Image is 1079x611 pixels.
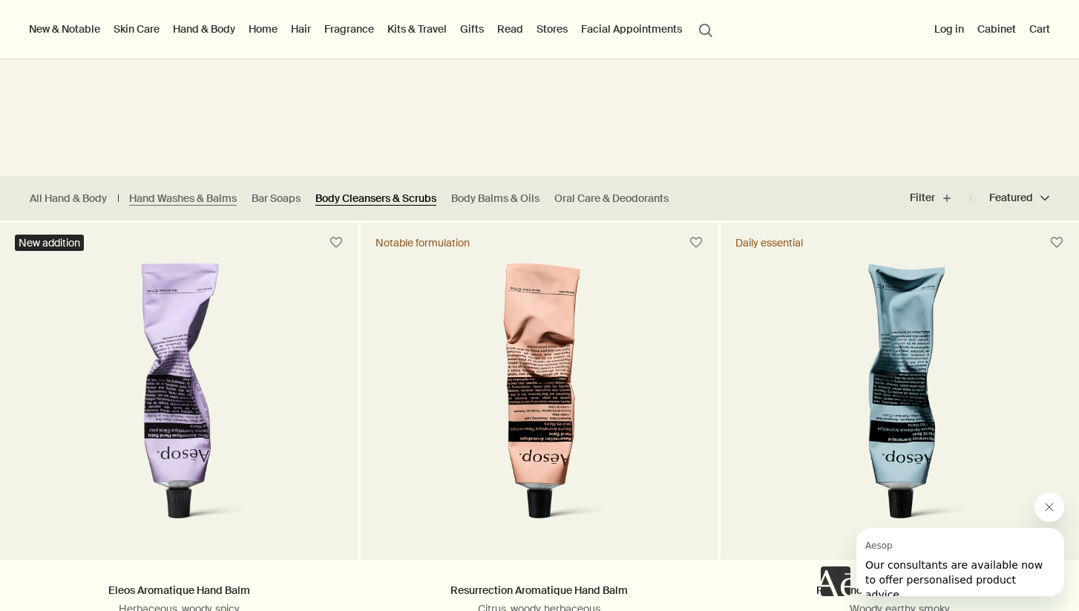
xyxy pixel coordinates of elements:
[288,19,314,39] a: Hair
[974,19,1019,39] a: Cabinet
[375,236,470,249] div: Notable formulation
[692,15,719,43] button: Open search
[252,192,301,206] a: Bar Soaps
[457,19,487,39] a: Gifts
[451,192,539,206] a: Body Balms & Oils
[856,528,1064,596] iframe: Message from Aesop
[26,19,103,39] button: New & Notable
[1043,229,1070,256] button: Save to cabinet
[721,263,1079,560] a: Reverence Aromatique Hand Balm in aluminium tube
[931,19,967,39] button: Log in
[735,236,803,249] div: Daily essential
[910,180,971,216] button: Filter
[816,584,983,597] a: Reverence Aromatique Hand Balm
[534,19,571,39] button: Stores
[323,229,350,256] button: Save to cabinet
[494,19,526,39] a: Read
[784,263,1016,538] img: Reverence Aromatique Hand Balm in aluminium tube
[9,31,186,73] span: Our consultants are available now to offer personalised product advice.
[578,19,685,39] a: Facial Appointments
[170,19,238,39] a: Hand & Body
[384,19,450,39] a: Kits & Travel
[361,263,719,560] a: Resurrection Aromatique Hand Balm in aluminium tube
[246,19,281,39] a: Home
[321,19,377,39] a: Fragrance
[63,263,295,538] img: Eleos Aromatique Hand Balm in a purple aluminium tube.
[1034,492,1064,522] iframe: Close message from Aesop
[821,566,850,596] iframe: no content
[1026,19,1053,39] button: Cart
[821,492,1064,596] div: Aesop says "Our consultants are available now to offer personalised product advice.". Open messag...
[971,180,1049,216] button: Featured
[15,235,84,251] div: New addition
[129,192,237,206] a: Hand Washes & Balms
[424,263,655,538] img: Resurrection Aromatique Hand Balm in aluminium tube
[30,192,107,206] a: All Hand & Body
[108,584,250,597] a: Eleos Aromatique Hand Balm
[315,192,436,206] a: Body Cleansers & Scrubs
[111,19,163,39] a: Skin Care
[683,229,709,256] button: Save to cabinet
[554,192,669,206] a: Oral Care & Deodorants
[450,584,628,597] a: Resurrection Aromatique Hand Balm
